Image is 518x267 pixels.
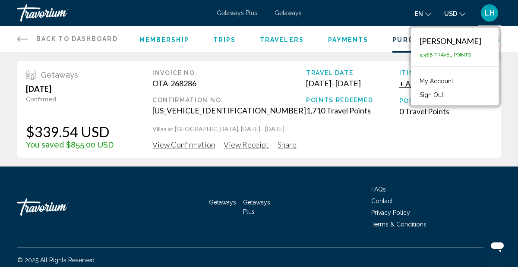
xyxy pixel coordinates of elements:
[152,97,306,104] div: Confirmation No.
[260,36,304,43] a: Travelers
[478,4,501,22] button: User Menu
[399,79,478,88] span: + Associate to Itinerary
[17,4,208,22] a: Travorium
[26,123,114,140] div: $339.54 USD
[371,209,410,216] a: Privacy Policy
[278,140,297,149] span: Share
[17,194,104,220] a: Travorium
[213,36,236,43] a: Trips
[392,36,438,43] a: Purchases
[399,97,493,104] div: Points Earned
[371,198,393,204] a: Contact
[371,186,386,193] a: FAQs
[415,7,431,20] button: Change language
[17,257,96,264] span: © 2025 All Rights Reserved.
[26,84,114,94] div: [DATE]
[26,96,114,103] div: Confirmed
[415,75,458,87] a: My Account
[139,36,189,43] a: Membership
[328,36,369,43] a: Payments
[444,10,457,17] span: USD
[217,9,257,16] a: Getaways Plus
[26,140,114,149] div: You saved $855.00 USD
[444,7,465,20] button: Change currency
[420,52,471,58] span: 3,388 Travel Points
[209,199,236,206] a: Getaways
[152,79,306,88] div: OTA-268286
[243,199,270,215] a: Getaways Plus
[152,125,492,133] p: Villas at [GEOGRAPHIC_DATA], [DATE] - [DATE]
[371,221,426,228] a: Terms & Conditions
[415,10,423,17] span: en
[415,89,448,101] button: Sign Out
[399,107,493,116] div: 0 Travel Points
[420,36,481,46] div: [PERSON_NAME]
[306,79,399,88] div: [DATE] - [DATE]
[485,9,495,17] span: LH
[275,9,302,16] a: Getaways
[224,140,269,149] span: View Receipt
[36,35,118,42] span: Back to Dashboard
[306,69,399,76] div: Travel Date
[41,70,78,79] span: Getaways
[152,106,306,115] div: [US_VEHICLE_IDENTIFICATION_NUMBER]
[152,69,306,76] div: Invoice No.
[483,232,511,260] iframe: Button to launch messaging window
[399,69,493,76] div: Itinerary
[306,106,399,115] div: 1,710 Travel Points
[399,79,478,89] button: + Associate to Itinerary
[152,140,215,149] span: View Confirmation
[306,97,399,104] div: Points Redeemed
[17,26,118,52] a: Back to Dashboard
